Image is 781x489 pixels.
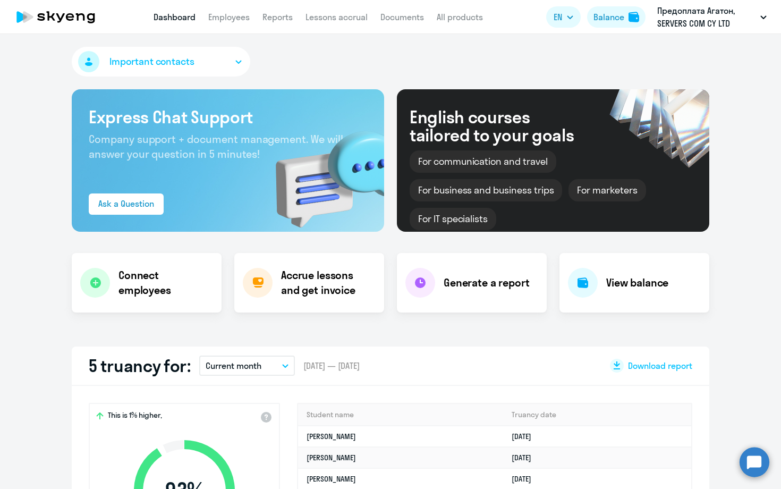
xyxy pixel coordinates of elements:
[437,12,483,22] a: All products
[410,108,591,144] div: English courses tailored to your goals
[89,355,191,376] h2: 5 truancy for:
[512,453,540,462] a: [DATE]
[554,11,562,23] span: EN
[546,6,581,28] button: EN
[410,150,556,173] div: For communication and travel
[629,12,639,22] img: balance
[206,359,261,372] p: Current month
[503,404,691,426] th: Truancy date
[303,360,360,372] span: [DATE] — [DATE]
[305,12,368,22] a: Lessons accrual
[260,112,384,232] img: bg-img
[307,432,356,441] a: [PERSON_NAME]
[98,197,154,210] div: Ask a Question
[109,55,194,69] span: Important contacts
[410,208,496,230] div: For IT specialists
[281,268,373,298] h4: Accrue lessons and get invoice
[307,474,356,484] a: [PERSON_NAME]
[444,275,529,290] h4: Generate a report
[199,356,295,376] button: Current month
[208,12,250,22] a: Employees
[298,404,503,426] th: Student name
[512,474,540,484] a: [DATE]
[89,132,343,161] span: Company support + document management. We will answer your question in 5 minutes!
[606,275,668,290] h4: View balance
[410,179,562,201] div: For business and business trips
[593,11,624,23] div: Balance
[154,12,196,22] a: Dashboard
[307,453,356,462] a: [PERSON_NAME]
[652,4,772,30] button: Предоплата Агатон, SERVERS COM CY LTD
[587,6,646,28] button: Balancebalance
[89,193,164,215] button: Ask a Question
[72,47,250,77] button: Important contacts
[262,12,293,22] a: Reports
[512,432,540,441] a: [DATE]
[89,106,367,128] h3: Express Chat Support
[380,12,424,22] a: Documents
[108,410,162,423] span: This is 1% higher,
[568,179,646,201] div: For marketers
[657,4,756,30] p: Предоплата Агатон, SERVERS COM CY LTD
[118,268,213,298] h4: Connect employees
[628,360,692,372] span: Download report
